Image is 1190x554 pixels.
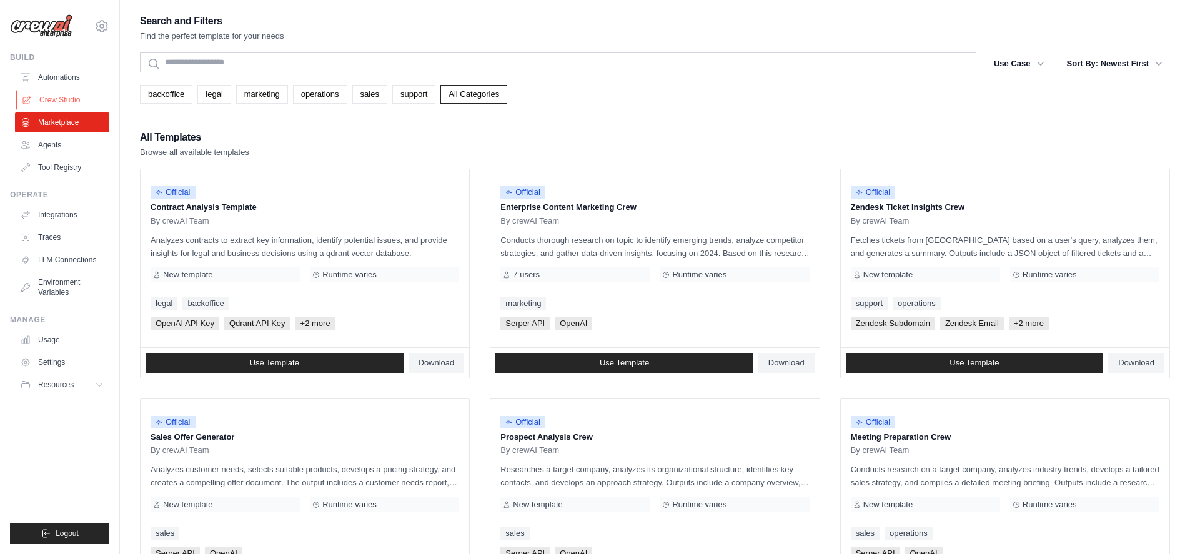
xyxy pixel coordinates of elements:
[1108,353,1164,373] a: Download
[500,216,559,226] span: By crewAI Team
[151,527,179,540] a: sales
[15,375,109,395] button: Resources
[851,463,1159,489] p: Conducts research on a target company, analyzes industry trends, develops a tailored sales strate...
[10,523,109,544] button: Logout
[851,527,880,540] a: sales
[419,358,455,368] span: Download
[293,85,347,104] a: operations
[140,12,284,30] h2: Search and Filters
[500,317,550,330] span: Serper API
[151,431,459,443] p: Sales Offer Generator
[851,216,910,226] span: By crewAI Team
[322,500,377,510] span: Runtime varies
[10,14,72,38] img: Logo
[352,85,387,104] a: sales
[600,358,649,368] span: Use Template
[392,85,435,104] a: support
[15,157,109,177] a: Tool Registry
[151,317,219,330] span: OpenAI API Key
[151,234,459,260] p: Analyzes contracts to extract key information, identify potential issues, and provide insights fo...
[513,500,562,510] span: New template
[146,353,404,373] a: Use Template
[15,112,109,132] a: Marketplace
[15,227,109,247] a: Traces
[513,270,540,280] span: 7 users
[893,297,941,310] a: operations
[151,416,196,428] span: Official
[163,500,212,510] span: New template
[851,445,910,455] span: By crewAI Team
[851,201,1159,214] p: Zendesk Ticket Insights Crew
[16,90,111,110] a: Crew Studio
[15,135,109,155] a: Agents
[672,500,726,510] span: Runtime varies
[140,129,249,146] h2: All Templates
[15,330,109,350] a: Usage
[950,358,999,368] span: Use Template
[1023,270,1077,280] span: Runtime varies
[940,317,1004,330] span: Zendesk Email
[885,527,933,540] a: operations
[10,190,109,200] div: Operate
[851,234,1159,260] p: Fetches tickets from [GEOGRAPHIC_DATA] based on a user's query, analyzes them, and generates a su...
[10,315,109,325] div: Manage
[500,234,809,260] p: Conducts thorough research on topic to identify emerging trends, analyze competitor strategies, a...
[224,317,290,330] span: Qdrant API Key
[15,250,109,270] a: LLM Connections
[15,272,109,302] a: Environment Variables
[38,380,74,390] span: Resources
[10,52,109,62] div: Build
[500,201,809,214] p: Enterprise Content Marketing Crew
[15,205,109,225] a: Integrations
[495,353,753,373] a: Use Template
[140,85,192,104] a: backoffice
[768,358,805,368] span: Download
[163,270,212,280] span: New template
[151,201,459,214] p: Contract Analysis Template
[1059,52,1170,75] button: Sort By: Newest First
[151,186,196,199] span: Official
[322,270,377,280] span: Runtime varies
[555,317,592,330] span: OpenAI
[15,67,109,87] a: Automations
[15,352,109,372] a: Settings
[500,416,545,428] span: Official
[151,216,209,226] span: By crewAI Team
[500,297,546,310] a: marketing
[1118,358,1154,368] span: Download
[151,445,209,455] span: By crewAI Team
[500,527,529,540] a: sales
[140,30,284,42] p: Find the perfect template for your needs
[409,353,465,373] a: Download
[140,146,249,159] p: Browse all available templates
[500,186,545,199] span: Official
[440,85,507,104] a: All Categories
[151,463,459,489] p: Analyzes customer needs, selects suitable products, develops a pricing strategy, and creates a co...
[182,297,229,310] a: backoffice
[295,317,335,330] span: +2 more
[863,500,913,510] span: New template
[197,85,231,104] a: legal
[851,416,896,428] span: Official
[1023,500,1077,510] span: Runtime varies
[851,186,896,199] span: Official
[500,445,559,455] span: By crewAI Team
[250,358,299,368] span: Use Template
[56,528,79,538] span: Logout
[863,270,913,280] span: New template
[236,85,288,104] a: marketing
[151,297,177,310] a: legal
[851,317,935,330] span: Zendesk Subdomain
[500,463,809,489] p: Researches a target company, analyzes its organizational structure, identifies key contacts, and ...
[672,270,726,280] span: Runtime varies
[758,353,815,373] a: Download
[846,353,1104,373] a: Use Template
[851,297,888,310] a: support
[986,52,1052,75] button: Use Case
[1009,317,1049,330] span: +2 more
[500,431,809,443] p: Prospect Analysis Crew
[851,431,1159,443] p: Meeting Preparation Crew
